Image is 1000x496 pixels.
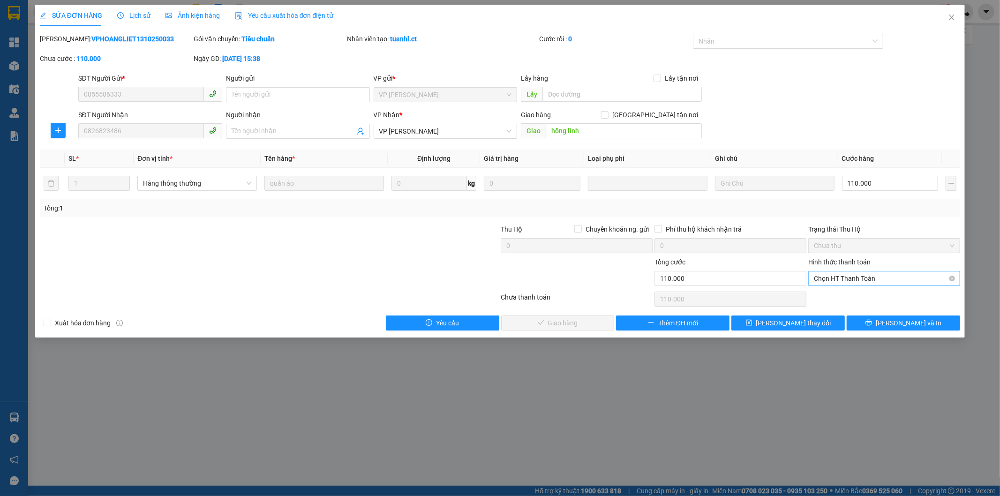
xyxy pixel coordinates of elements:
[808,224,960,234] div: Trạng thái Thu Hộ
[715,176,835,191] input: Ghi Chú
[661,73,702,83] span: Lấy tận nơi
[51,127,65,134] span: plus
[194,34,346,44] div: Gói vận chuyển:
[78,73,222,83] div: SĐT Người Gửi
[386,316,499,331] button: exclamation-circleYêu cầu
[78,110,222,120] div: SĐT Người Nhận
[40,12,46,19] span: edit
[939,5,965,31] button: Close
[117,12,124,19] span: clock-circle
[542,87,702,102] input: Dọc đường
[91,35,174,43] b: VPHOANGLIET1310250033
[374,73,518,83] div: VP gửi
[584,150,711,168] th: Loại phụ phí
[546,123,702,138] input: Dọc đường
[568,35,572,43] b: 0
[521,111,551,119] span: Giao hàng
[521,75,548,82] span: Lấy hàng
[379,124,512,138] span: VP Hồng Lĩnh
[521,123,546,138] span: Giao
[226,73,370,83] div: Người gửi
[467,176,476,191] span: kg
[264,176,384,191] input: VD: Bàn, Ghế
[484,176,580,191] input: 0
[417,155,451,162] span: Định lượng
[194,53,346,64] div: Ngày GD:
[40,12,102,19] span: SỬA ĐƠN HÀNG
[51,318,115,328] span: Xuất hóa đơn hàng
[68,155,76,162] span: SL
[842,155,874,162] span: Cước hàng
[847,316,960,331] button: printer[PERSON_NAME] và In
[814,271,955,286] span: Chọn HT Thanh Toán
[946,176,956,191] button: plus
[51,123,66,138] button: plus
[648,319,654,327] span: plus
[711,150,838,168] th: Ghi chú
[209,127,217,134] span: phone
[539,34,691,44] div: Cước rồi :
[814,239,955,253] span: Chưa thu
[501,316,615,331] button: checkGiao hàng
[379,88,512,102] span: VP Hoàng Liệt
[44,203,386,213] div: Tổng: 1
[40,53,192,64] div: Chưa cước :
[731,316,845,331] button: save[PERSON_NAME] thay đổi
[500,292,654,308] div: Chưa thanh toán
[137,155,173,162] span: Đơn vị tính
[347,34,538,44] div: Nhân viên tạo:
[165,12,220,19] span: Ảnh kiện hàng
[222,55,260,62] b: [DATE] 15:38
[374,111,400,119] span: VP Nhận
[865,319,872,327] span: printer
[948,14,955,21] span: close
[808,258,871,266] label: Hình thức thanh toán
[391,35,417,43] b: tuanhl.ct
[876,318,941,328] span: [PERSON_NAME] và In
[165,12,172,19] span: picture
[662,224,745,234] span: Phí thu hộ khách nhận trả
[209,90,217,98] span: phone
[756,318,831,328] span: [PERSON_NAME] thay đổi
[76,55,101,62] b: 110.000
[654,258,685,266] span: Tổng cước
[44,176,59,191] button: delete
[143,176,251,190] span: Hàng thông thường
[40,34,192,44] div: [PERSON_NAME]:
[658,318,698,328] span: Thêm ĐH mới
[226,110,370,120] div: Người nhận
[241,35,275,43] b: Tiêu chuẩn
[582,224,653,234] span: Chuyển khoản ng. gửi
[616,316,729,331] button: plusThêm ĐH mới
[484,155,519,162] span: Giá trị hàng
[116,320,123,326] span: info-circle
[264,155,295,162] span: Tên hàng
[117,12,150,19] span: Lịch sử
[426,319,432,327] span: exclamation-circle
[501,225,522,233] span: Thu Hộ
[235,12,334,19] span: Yêu cầu xuất hóa đơn điện tử
[521,87,542,102] span: Lấy
[436,318,459,328] span: Yêu cầu
[949,276,955,281] span: close-circle
[357,128,364,135] span: user-add
[609,110,702,120] span: [GEOGRAPHIC_DATA] tận nơi
[235,12,242,20] img: icon
[746,319,752,327] span: save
